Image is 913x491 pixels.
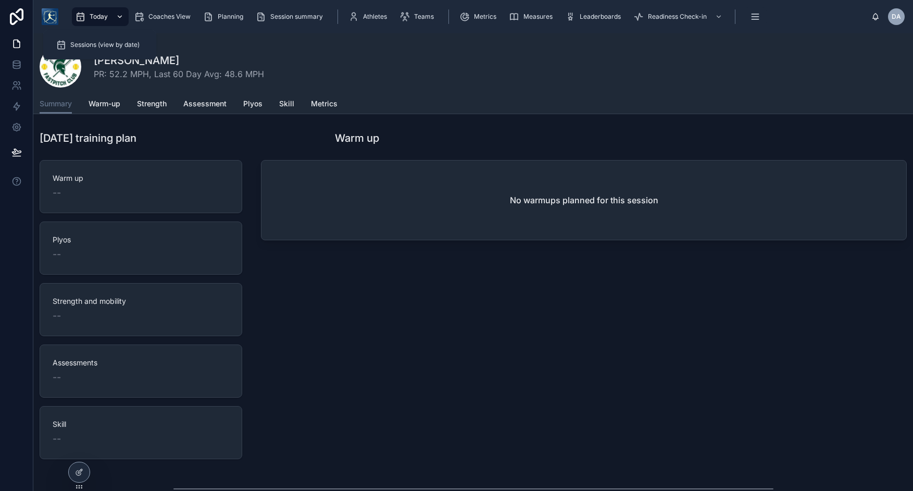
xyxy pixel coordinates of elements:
h1: [DATE] training plan [40,131,136,145]
span: Warm up [53,173,229,183]
h1: Warm up [335,131,379,145]
span: DA [892,13,901,21]
a: Athletes [345,7,394,26]
a: Metrics [456,7,504,26]
span: Plyos [53,235,229,245]
span: Readiness Check-in [648,13,707,21]
span: Metrics [474,13,496,21]
a: Teams [396,7,441,26]
span: -- [53,370,61,385]
span: Strength [137,99,167,109]
a: Warm-up [89,94,120,115]
a: Readiness Check-in [630,7,728,26]
span: Planning [218,13,243,21]
a: Summary [40,94,72,114]
span: Session summary [270,13,323,21]
a: Today [72,7,129,26]
span: Plyos [243,99,262,109]
a: Leaderboards [562,7,628,26]
span: Assessments [53,358,229,368]
div: scrollable content [67,5,871,28]
h1: [PERSON_NAME] [94,53,264,68]
a: Session summary [253,7,330,26]
span: Summary [40,99,72,109]
span: Athletes [363,13,387,21]
span: Warm-up [89,99,120,109]
span: Today [90,13,108,21]
a: Measures [506,7,560,26]
span: Measures [523,13,553,21]
a: Coaches View [131,7,198,26]
span: Skill [53,419,229,429]
a: Strength [137,94,167,115]
h2: No warmups planned for this session [510,194,658,206]
img: App logo [42,8,58,25]
a: Plyos [243,94,262,115]
a: Skill [279,94,294,115]
span: -- [53,247,61,262]
span: Metrics [311,99,337,109]
span: Assessment [183,99,227,109]
span: Sessions (view by date) [70,41,140,49]
span: -- [53,309,61,323]
span: Leaderboards [580,13,621,21]
a: Assessment [183,94,227,115]
a: Metrics [311,94,337,115]
span: Skill [279,99,294,109]
a: Sessions (view by date) [49,35,150,54]
span: PR: 52.2 MPH, Last 60 Day Avg: 48.6 MPH [94,68,264,80]
span: Strength and mobility [53,296,229,306]
span: Coaches View [148,13,191,21]
span: -- [53,432,61,446]
span: Teams [414,13,434,21]
a: Planning [200,7,251,26]
span: -- [53,186,61,200]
